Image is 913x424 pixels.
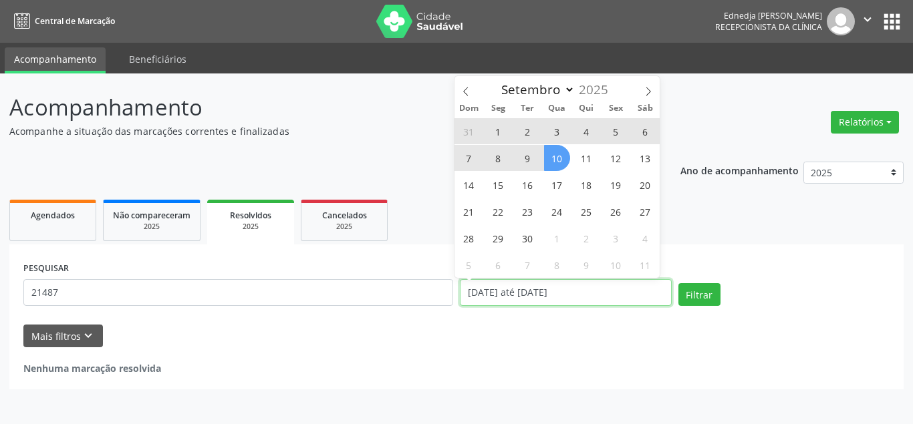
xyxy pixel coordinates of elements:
div: 2025 [311,222,378,232]
span: Outubro 4, 2025 [632,225,658,251]
span: Setembro 11, 2025 [573,145,600,171]
span: Setembro 14, 2025 [456,172,482,198]
span: Setembro 30, 2025 [515,225,541,251]
div: 2025 [217,222,285,232]
p: Acompanhamento [9,91,636,124]
span: Setembro 29, 2025 [485,225,511,251]
button: Mais filtroskeyboard_arrow_down [23,325,103,348]
span: Qui [571,104,601,113]
span: Outubro 11, 2025 [632,252,658,278]
span: Seg [483,104,513,113]
a: Beneficiários [120,47,196,71]
span: Setembro 21, 2025 [456,198,482,224]
span: Setembro 15, 2025 [485,172,511,198]
span: Setembro 6, 2025 [632,118,658,144]
span: Setembro 22, 2025 [485,198,511,224]
span: Setembro 2, 2025 [515,118,541,144]
span: Setembro 27, 2025 [632,198,658,224]
span: Setembro 16, 2025 [515,172,541,198]
span: Setembro 20, 2025 [632,172,658,198]
span: Não compareceram [113,210,190,221]
img: img [827,7,855,35]
span: Resolvidos [230,210,271,221]
p: Acompanhe a situação das marcações correntes e finalizadas [9,124,636,138]
select: Month [495,80,575,99]
span: Setembro 26, 2025 [603,198,629,224]
span: Setembro 1, 2025 [485,118,511,144]
span: Outubro 7, 2025 [515,252,541,278]
span: Outubro 10, 2025 [603,252,629,278]
span: Setembro 3, 2025 [544,118,570,144]
span: Outubro 2, 2025 [573,225,600,251]
div: Ednedja [PERSON_NAME] [715,10,822,21]
span: Setembro 13, 2025 [632,145,658,171]
span: Sex [601,104,630,113]
span: Setembro 10, 2025 [544,145,570,171]
span: Setembro 23, 2025 [515,198,541,224]
span: Setembro 9, 2025 [515,145,541,171]
input: Selecione um intervalo [460,279,672,306]
span: Outubro 9, 2025 [573,252,600,278]
span: Sáb [630,104,660,113]
button: Relatórios [831,111,899,134]
span: Setembro 8, 2025 [485,145,511,171]
span: Setembro 25, 2025 [573,198,600,224]
label: PESQUISAR [23,258,69,279]
span: Setembro 17, 2025 [544,172,570,198]
span: Setembro 18, 2025 [573,172,600,198]
span: Central de Marcação [35,15,115,27]
span: Qua [542,104,571,113]
i: keyboard_arrow_down [81,329,96,343]
span: Setembro 24, 2025 [544,198,570,224]
div: 2025 [113,222,190,232]
span: Setembro 5, 2025 [603,118,629,144]
span: Ter [513,104,542,113]
span: Outubro 3, 2025 [603,225,629,251]
span: Cancelados [322,210,367,221]
span: Dom [454,104,484,113]
span: Outubro 5, 2025 [456,252,482,278]
span: Setembro 28, 2025 [456,225,482,251]
span: Outubro 6, 2025 [485,252,511,278]
strong: Nenhuma marcação resolvida [23,362,161,375]
button: apps [880,10,904,33]
button:  [855,7,880,35]
input: Nome, código do beneficiário ou CPF [23,279,453,306]
span: Setembro 12, 2025 [603,145,629,171]
a: Central de Marcação [9,10,115,32]
span: Setembro 7, 2025 [456,145,482,171]
span: Outubro 1, 2025 [544,225,570,251]
span: Outubro 8, 2025 [544,252,570,278]
span: Agosto 31, 2025 [456,118,482,144]
span: Agendados [31,210,75,221]
p: Ano de acompanhamento [680,162,799,178]
a: Acompanhamento [5,47,106,73]
i:  [860,12,875,27]
span: Recepcionista da clínica [715,21,822,33]
button: Filtrar [678,283,721,306]
span: Setembro 19, 2025 [603,172,629,198]
span: Setembro 4, 2025 [573,118,600,144]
